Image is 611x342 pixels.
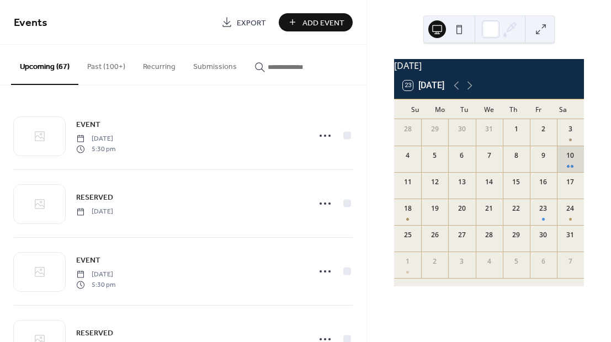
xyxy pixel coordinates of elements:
a: Export [213,13,274,31]
div: 23 [538,204,548,213]
span: Events [14,12,47,34]
div: 18 [403,204,413,213]
div: Tu [452,99,477,119]
div: 12 [430,177,440,187]
div: 30 [538,230,548,240]
button: Upcoming (67) [11,45,78,85]
div: 9 [538,151,548,161]
div: 6 [457,151,467,161]
div: 5 [511,256,521,266]
span: EVENT [76,119,100,131]
div: 11 [403,177,413,187]
div: 3 [457,256,467,266]
div: 28 [403,124,413,134]
div: 1 [511,124,521,134]
a: RESERVED [76,191,113,204]
span: RESERVED [76,328,113,339]
div: 4 [403,151,413,161]
div: 20 [457,204,467,213]
div: 4 [484,256,494,266]
div: Sa [550,99,575,119]
div: [DATE] [394,59,584,72]
div: 17 [565,177,575,187]
span: EVENT [76,255,100,266]
span: Export [237,17,266,29]
span: [DATE] [76,207,113,217]
div: 5 [430,151,440,161]
button: Submissions [184,45,246,84]
div: 8 [511,151,521,161]
div: 13 [457,177,467,187]
span: 5:30 pm [76,144,115,154]
span: [DATE] [76,270,115,280]
div: 22 [511,204,521,213]
div: 19 [430,204,440,213]
div: 14 [484,177,494,187]
div: 7 [565,256,575,266]
div: Th [501,99,526,119]
div: 2 [538,124,548,134]
button: Past (100+) [78,45,134,84]
div: 26 [430,230,440,240]
div: 16 [538,177,548,187]
a: RESERVED [76,327,113,339]
div: Fr [526,99,551,119]
button: 23[DATE] [399,78,448,93]
div: 31 [565,230,575,240]
div: 1 [403,256,413,266]
div: 27 [457,230,467,240]
div: 30 [457,124,467,134]
div: 24 [565,204,575,213]
span: 5:30 pm [76,280,115,290]
div: 28 [484,230,494,240]
div: 29 [511,230,521,240]
div: 25 [403,230,413,240]
div: 6 [538,256,548,266]
button: Add Event [279,13,353,31]
a: EVENT [76,254,100,266]
div: 21 [484,204,494,213]
div: Su [403,99,428,119]
div: 31 [484,124,494,134]
div: 7 [484,151,494,161]
span: Add Event [302,17,344,29]
button: Recurring [134,45,184,84]
div: 29 [430,124,440,134]
div: Mo [428,99,453,119]
span: RESERVED [76,192,113,204]
div: 3 [565,124,575,134]
div: 15 [511,177,521,187]
div: 2 [430,256,440,266]
a: EVENT [76,118,100,131]
span: [DATE] [76,134,115,144]
div: We [477,99,502,119]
